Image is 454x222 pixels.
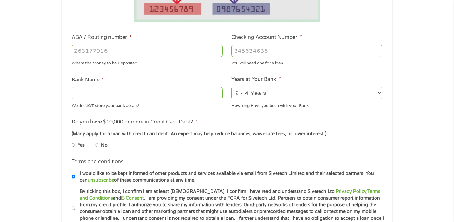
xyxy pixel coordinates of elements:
[72,77,104,83] label: Bank Name
[231,76,281,83] label: Years at Your Bank
[336,189,366,194] a: Privacy Policy
[231,58,382,67] div: You will need one for a loan.
[101,142,108,149] label: No
[72,58,223,67] div: Where the Money to be Deposited
[121,195,144,201] a: E-Consent
[231,100,382,109] div: How long Have you been with your Bank
[231,34,302,41] label: Checking Account Number
[72,130,382,137] div: (Many apply for a loan with credit card debt. An expert may help reduce balances, waive late fees...
[72,119,197,125] label: Do you have $10,000 or more in Credit Card Debt?
[75,170,384,184] label: I would like to be kept informed of other products and services available via email from Sivetech...
[72,100,223,109] div: We do NOT store your bank details!
[88,177,114,183] a: unsubscribe
[72,45,223,57] input: 263177916
[72,34,131,41] label: ABA / Routing number
[78,142,85,149] label: Yes
[231,45,382,57] input: 345634636
[72,159,124,165] label: Terms and conditions
[80,189,380,201] a: Terms and Conditions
